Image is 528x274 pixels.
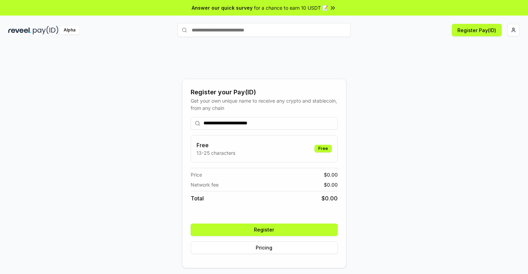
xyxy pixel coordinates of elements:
[197,141,235,149] h3: Free
[60,26,79,35] div: Alpha
[191,87,338,97] div: Register your Pay(ID)
[324,181,338,188] span: $ 0.00
[321,194,338,202] span: $ 0.00
[197,149,235,157] p: 13-25 characters
[452,24,502,36] button: Register Pay(ID)
[33,26,58,35] img: pay_id
[192,4,253,11] span: Answer our quick survey
[191,171,202,178] span: Price
[8,26,31,35] img: reveel_dark
[324,171,338,178] span: $ 0.00
[254,4,328,11] span: for a chance to earn 10 USDT 📝
[191,97,338,112] div: Get your own unique name to receive any crypto and stablecoin, from any chain
[191,242,338,254] button: Pricing
[191,181,219,188] span: Network fee
[315,145,332,152] div: Free
[191,194,204,202] span: Total
[191,224,338,236] button: Register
